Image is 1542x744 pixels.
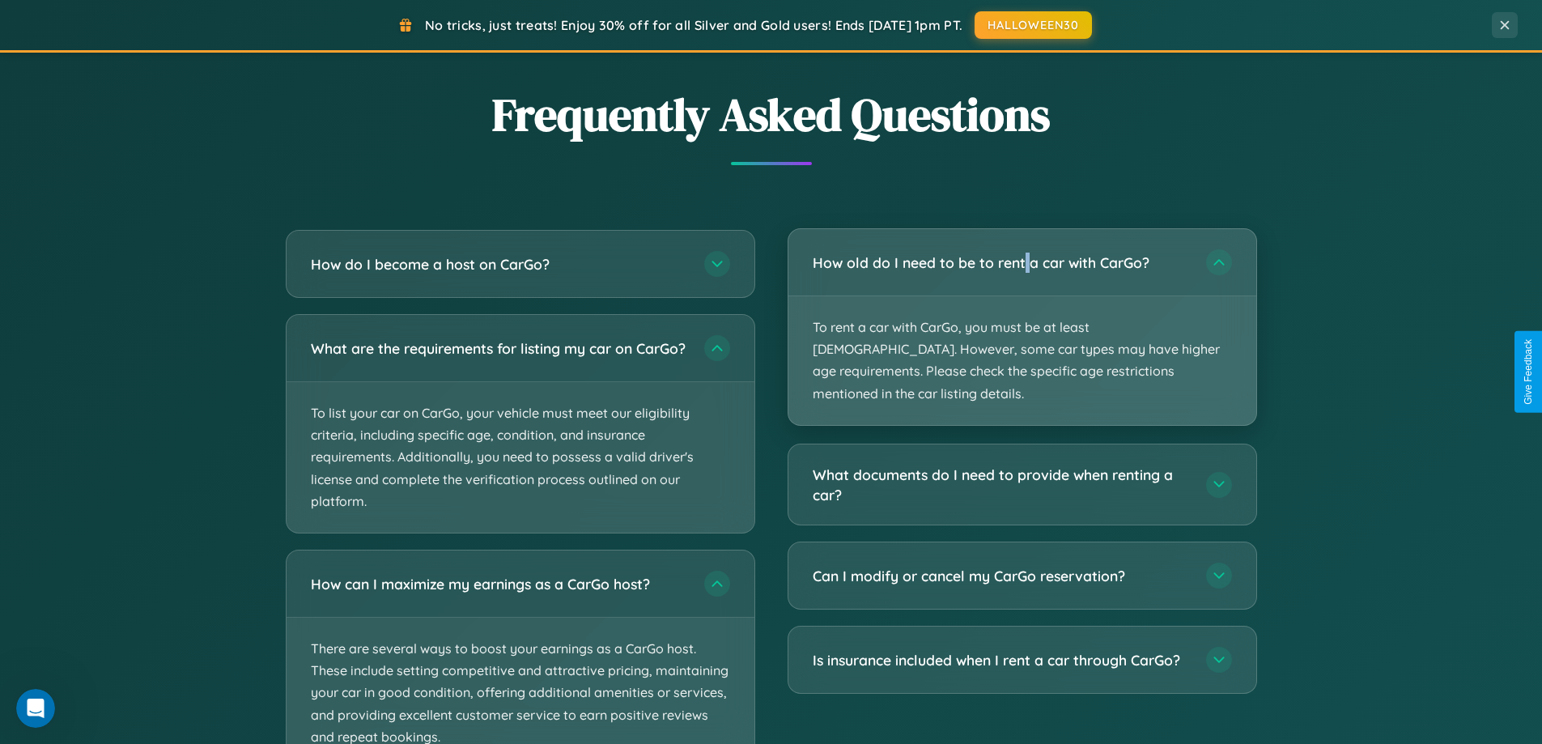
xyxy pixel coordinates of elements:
[1523,339,1534,405] div: Give Feedback
[286,83,1257,146] h2: Frequently Asked Questions
[813,465,1190,504] h3: What documents do I need to provide when renting a car?
[813,566,1190,586] h3: Can I modify or cancel my CarGo reservation?
[311,254,688,274] h3: How do I become a host on CarGo?
[287,382,754,533] p: To list your car on CarGo, your vehicle must meet our eligibility criteria, including specific ag...
[975,11,1092,39] button: HALLOWEEN30
[788,296,1256,425] p: To rent a car with CarGo, you must be at least [DEMOGRAPHIC_DATA]. However, some car types may ha...
[311,338,688,359] h3: What are the requirements for listing my car on CarGo?
[425,17,962,33] span: No tricks, just treats! Enjoy 30% off for all Silver and Gold users! Ends [DATE] 1pm PT.
[16,689,55,728] iframe: Intercom live chat
[311,574,688,594] h3: How can I maximize my earnings as a CarGo host?
[813,253,1190,273] h3: How old do I need to be to rent a car with CarGo?
[813,650,1190,670] h3: Is insurance included when I rent a car through CarGo?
